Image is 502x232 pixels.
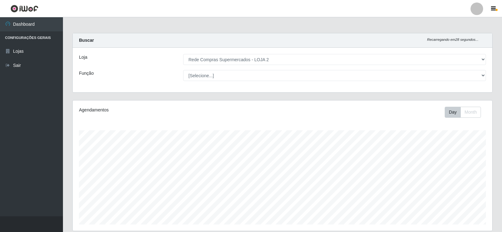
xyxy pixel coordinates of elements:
[79,107,243,113] div: Agendamentos
[460,107,481,118] button: Month
[445,107,481,118] div: First group
[427,38,478,41] i: Recarregando em 28 segundos...
[10,5,38,13] img: CoreUI Logo
[445,107,461,118] button: Day
[79,70,94,77] label: Função
[79,38,94,43] strong: Buscar
[445,107,486,118] div: Toolbar with button groups
[79,54,87,61] label: Loja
